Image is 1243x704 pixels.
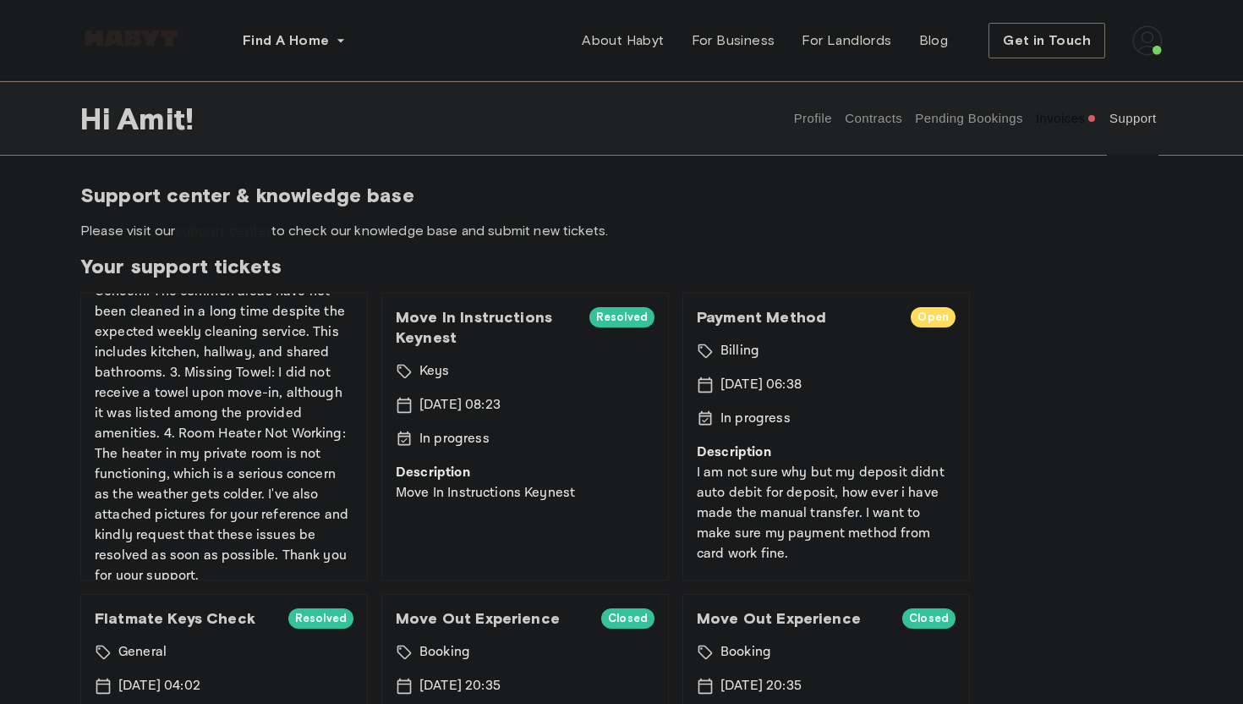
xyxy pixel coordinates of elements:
[697,443,956,463] p: Description
[95,140,353,586] p: Hello Habyt Support Team, I moved into my room (Ref: DE-02-019-002-01HF) on [DATE], and I've enco...
[396,307,576,348] span: Move In Instructions Keynest
[118,676,200,696] p: [DATE] 04:02
[95,608,275,629] span: Flatmate Keys Check
[589,309,654,326] span: Resolved
[697,307,897,327] span: Payment Method
[118,642,167,663] p: General
[919,30,949,51] span: Blog
[1033,81,1098,156] button: Invoices
[80,101,117,136] span: Hi
[906,24,962,58] a: Blog
[913,81,1026,156] button: Pending Bookings
[568,24,677,58] a: About Habyt
[697,608,889,629] span: Move Out Experience
[697,463,956,564] p: I am not sure why but my deposit didnt auto debit for deposit, how ever i have made the manual tr...
[678,24,789,58] a: For Business
[419,429,490,449] p: In progress
[419,361,450,382] p: Keys
[396,463,654,483] p: Description
[582,30,664,51] span: About Habyt
[288,610,353,627] span: Resolved
[843,81,905,156] button: Contracts
[80,30,182,47] img: Habyt
[175,223,271,239] a: support center
[80,222,1163,240] span: Please visit our to check our knowledge base and submit new tickets.
[720,676,802,696] p: [DATE] 20:35
[720,375,802,395] p: [DATE] 06:38
[1132,25,1163,56] img: avatar
[788,24,905,58] a: For Landlords
[720,341,759,361] p: Billing
[902,610,956,627] span: Closed
[601,610,654,627] span: Closed
[720,409,791,429] p: In progress
[911,309,956,326] span: Open
[419,395,501,415] p: [DATE] 08:23
[80,183,1163,208] span: Support center & knowledge base
[419,676,501,696] p: [DATE] 20:35
[802,30,891,51] span: For Landlords
[117,101,194,136] span: Amit !
[791,81,835,156] button: Profile
[1003,30,1091,51] span: Get in Touch
[419,642,470,663] p: Booking
[80,254,1163,279] span: Your support tickets
[988,23,1105,58] button: Get in Touch
[243,30,329,51] span: Find A Home
[692,30,775,51] span: For Business
[1107,81,1158,156] button: Support
[396,608,588,629] span: Move Out Experience
[787,81,1163,156] div: user profile tabs
[720,642,771,663] p: Booking
[396,483,654,503] p: Move In Instructions Keynest
[229,24,359,58] button: Find A Home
